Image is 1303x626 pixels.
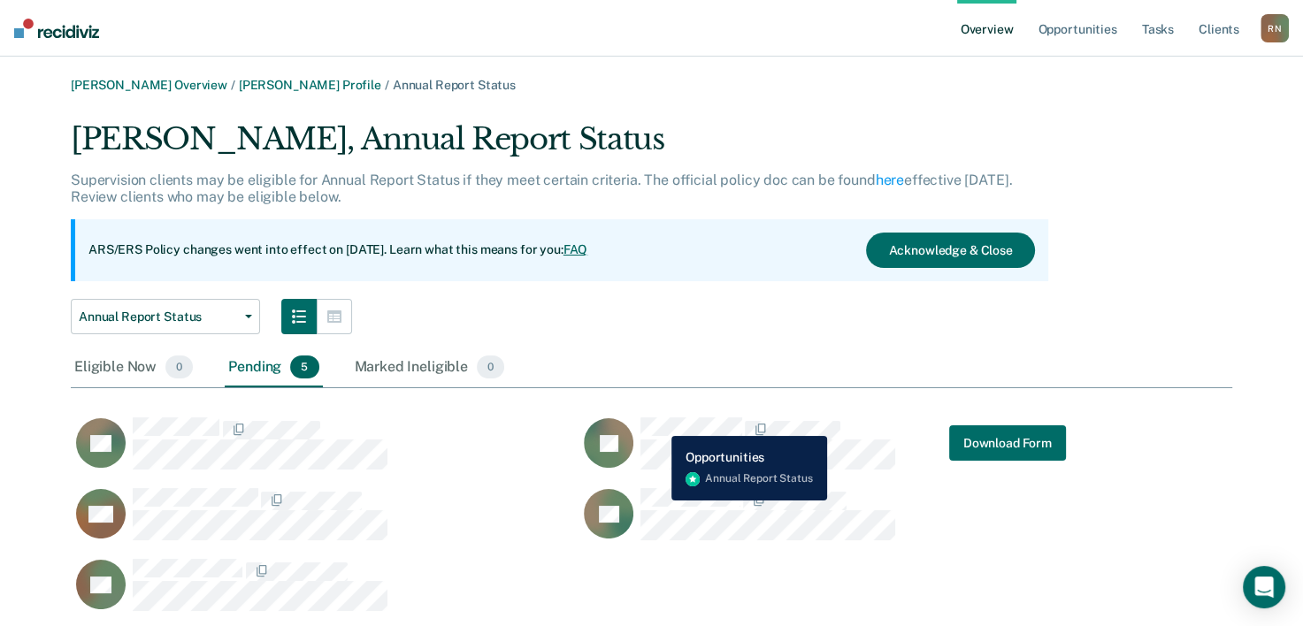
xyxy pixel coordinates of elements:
[239,78,381,92] a: [PERSON_NAME] Profile
[71,416,579,487] div: CaseloadOpportunityCell-01070345
[71,121,1048,172] div: [PERSON_NAME], Annual Report Status
[71,78,227,92] a: [PERSON_NAME] Overview
[1261,14,1289,42] button: RN
[71,487,579,558] div: CaseloadOpportunityCell-02073009
[227,78,239,92] span: /
[563,242,588,256] a: FAQ
[88,241,587,259] p: ARS/ERS Policy changes went into effect on [DATE]. Learn what this means for you:
[351,348,509,387] div: Marked Ineligible0
[579,416,1086,487] div: CaseloadOpportunityCell-01418047
[71,172,1012,205] p: Supervision clients may be eligible for Annual Report Status if they meet certain criteria. The o...
[165,355,193,378] span: 0
[866,233,1034,268] button: Acknowledge & Close
[290,355,318,378] span: 5
[71,299,260,334] button: Annual Report Status
[393,78,516,92] span: Annual Report Status
[381,78,393,92] span: /
[579,487,1086,558] div: CaseloadOpportunityCell-03980688
[477,355,504,378] span: 0
[876,172,904,188] a: here
[79,309,238,324] span: Annual Report Status
[14,19,99,38] img: Recidiviz
[225,348,322,387] div: Pending5
[1243,566,1285,608] div: Open Intercom Messenger
[71,348,196,387] div: Eligible Now0
[1261,14,1289,42] div: R N
[949,425,1066,461] a: Navigate to form link
[949,425,1066,461] button: Download Form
